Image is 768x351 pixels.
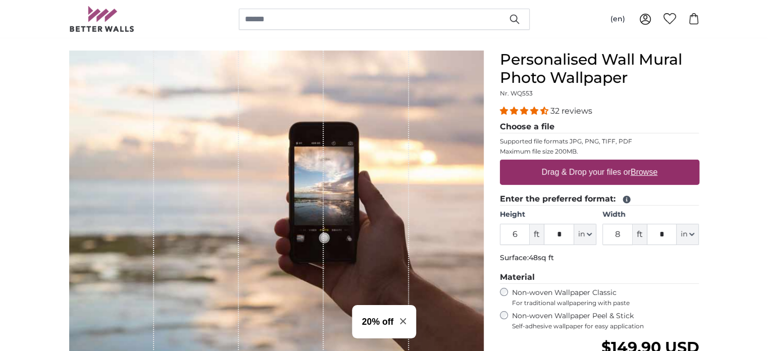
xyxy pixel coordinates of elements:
p: Surface: [500,253,699,263]
u: Browse [631,168,657,176]
span: 48sq ft [529,253,554,262]
label: Non-woven Wallpaper Classic [512,288,699,307]
button: in [677,224,699,245]
span: ft [633,224,647,245]
span: in [578,229,585,239]
legend: Material [500,271,699,284]
span: Nr. WQ553 [500,89,533,97]
label: Height [500,210,596,220]
img: Betterwalls [69,6,135,32]
p: Supported file formats JPG, PNG, TIFF, PDF [500,137,699,145]
button: (en) [602,10,633,28]
button: in [574,224,596,245]
span: 32 reviews [550,106,592,116]
label: Non-woven Wallpaper Peel & Stick [512,311,699,330]
legend: Enter the preferred format: [500,193,699,206]
h1: Personalised Wall Mural Photo Wallpaper [500,51,699,87]
span: in [681,229,687,239]
span: 4.31 stars [500,106,550,116]
span: Self-adhesive wallpaper for easy application [512,322,699,330]
p: Maximum file size 200MB. [500,147,699,156]
label: Drag & Drop your files or [537,162,661,182]
span: ft [530,224,544,245]
label: Width [602,210,699,220]
span: For traditional wallpapering with paste [512,299,699,307]
legend: Choose a file [500,121,699,133]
